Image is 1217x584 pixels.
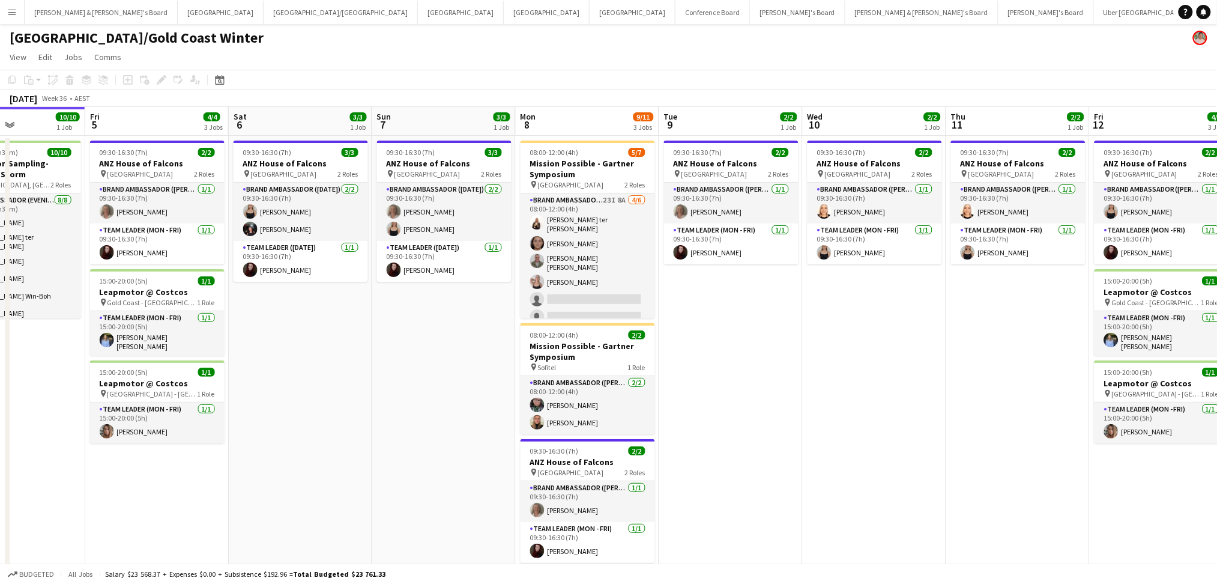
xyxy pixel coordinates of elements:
[19,570,54,579] span: Budgeted
[66,570,95,579] span: All jobs
[998,1,1094,24] button: [PERSON_NAME]'s Board
[1193,31,1207,45] app-user-avatar: Arrence Torres
[1094,1,1195,24] button: Uber [GEOGRAPHIC_DATA]
[25,1,178,24] button: [PERSON_NAME] & [PERSON_NAME]'s Board
[264,1,418,24] button: [GEOGRAPHIC_DATA]/[GEOGRAPHIC_DATA]
[750,1,845,24] button: [PERSON_NAME]'s Board
[418,1,504,24] button: [GEOGRAPHIC_DATA]
[105,570,385,579] div: Salary $23 568.37 + Expenses $0.00 + Subsistence $192.96 =
[293,570,385,579] span: Total Budgeted $23 761.33
[675,1,750,24] button: Conference Board
[504,1,590,24] button: [GEOGRAPHIC_DATA]
[178,1,264,24] button: [GEOGRAPHIC_DATA]
[590,1,675,24] button: [GEOGRAPHIC_DATA]
[6,568,56,581] button: Budgeted
[845,1,998,24] button: [PERSON_NAME] & [PERSON_NAME]'s Board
